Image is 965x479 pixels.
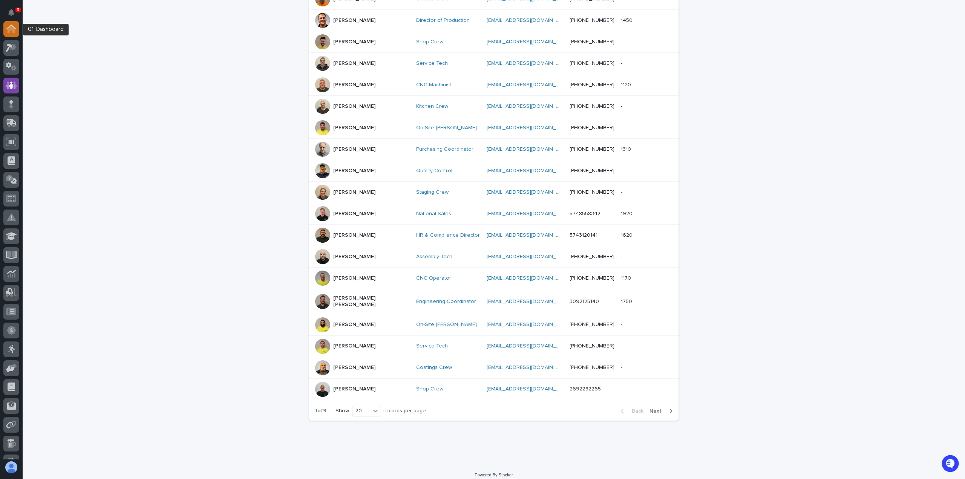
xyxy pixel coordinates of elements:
[621,188,624,196] p: -
[416,343,448,349] a: Service Tech
[487,254,572,259] a: [EMAIL_ADDRESS][DOMAIN_NAME]
[570,190,614,195] a: [PHONE_NUMBER]
[487,299,572,304] a: [EMAIL_ADDRESS][DOMAIN_NAME]
[570,18,614,23] a: [PHONE_NUMBER]
[383,408,426,414] p: records per page
[333,103,375,110] p: [PERSON_NAME]
[487,82,572,87] a: [EMAIL_ADDRESS][DOMAIN_NAME]
[309,357,679,378] tr: [PERSON_NAME]Coatings Crew [EMAIL_ADDRESS][DOMAIN_NAME] [PHONE_NUMBER]--
[333,17,375,24] p: [PERSON_NAME]
[621,166,624,174] p: -
[621,145,633,153] p: 1310
[309,335,679,357] tr: [PERSON_NAME]Service Tech [EMAIL_ADDRESS][DOMAIN_NAME] [PHONE_NUMBER]--
[487,61,572,66] a: [EMAIL_ADDRESS][DOMAIN_NAME]
[333,125,375,131] p: [PERSON_NAME]
[487,365,572,370] a: [EMAIL_ADDRESS][DOMAIN_NAME]
[487,275,572,281] a: [EMAIL_ADDRESS][DOMAIN_NAME]
[570,147,614,152] a: [PHONE_NUMBER]
[621,59,624,67] p: -
[309,225,679,246] tr: [PERSON_NAME]HR & Compliance Director [EMAIL_ADDRESS][DOMAIN_NAME] 574312014116201620
[333,60,375,67] p: [PERSON_NAME]
[8,30,137,42] p: Welcome 👋
[416,364,452,371] a: Coatings Crew
[333,295,409,308] p: [PERSON_NAME] [PERSON_NAME]
[570,39,614,44] a: [PHONE_NUMBER]
[487,190,572,195] a: [EMAIL_ADDRESS][DOMAIN_NAME]
[416,17,470,24] a: Director of Production
[487,39,572,44] a: [EMAIL_ADDRESS][DOMAIN_NAME]
[570,61,614,66] a: [PHONE_NUMBER]
[570,275,614,281] a: [PHONE_NUMBER]
[487,211,572,216] a: [EMAIL_ADDRESS][DOMAIN_NAME]
[416,189,449,196] a: Staging Crew
[416,39,443,45] a: Shop Crew
[333,321,375,328] p: [PERSON_NAME]
[646,408,679,415] button: Next
[20,60,124,68] input: Clear
[309,378,679,400] tr: [PERSON_NAME]Shop Crew [EMAIL_ADDRESS][DOMAIN_NAME] 2692282265--
[416,298,476,305] a: Engineering Coordinator
[615,408,646,415] button: Back
[570,365,614,370] a: [PHONE_NUMBER]
[570,233,597,238] a: 5743120141
[621,363,624,371] p: -
[941,454,961,474] iframe: Open customer support
[416,232,480,239] a: HR & Compliance Director
[333,386,375,392] p: [PERSON_NAME]
[333,146,375,153] p: [PERSON_NAME]
[8,84,21,97] img: 1736555164131-43832dd5-751b-4058-ba23-39d91318e5a0
[487,104,572,109] a: [EMAIL_ADDRESS][DOMAIN_NAME]
[333,168,375,174] p: [PERSON_NAME]
[416,125,477,131] a: On-Site [PERSON_NAME]
[333,254,375,260] p: [PERSON_NAME]
[621,37,624,45] p: -
[309,31,679,53] tr: [PERSON_NAME]Shop Crew [EMAIL_ADDRESS][DOMAIN_NAME] [PHONE_NUMBER]--
[570,125,614,130] a: [PHONE_NUMBER]
[570,386,601,392] a: 2692282265
[333,211,375,217] p: [PERSON_NAME]
[333,275,375,282] p: [PERSON_NAME]
[487,147,572,152] a: [EMAIL_ADDRESS][DOMAIN_NAME]
[309,246,679,268] tr: [PERSON_NAME]Assembly Tech [EMAIL_ADDRESS][DOMAIN_NAME] [PHONE_NUMBER]--
[333,189,375,196] p: [PERSON_NAME]
[621,231,634,239] p: 1620
[416,146,473,153] a: Purchasing Coordinator
[487,168,572,173] a: [EMAIL_ADDRESS][DOMAIN_NAME]
[309,268,679,289] tr: [PERSON_NAME]CNC Operator [EMAIL_ADDRESS][DOMAIN_NAME] [PHONE_NUMBER]11701170
[309,289,679,314] tr: [PERSON_NAME] [PERSON_NAME]Engineering Coordinator [EMAIL_ADDRESS][DOMAIN_NAME] 309212514017501750
[333,232,375,239] p: [PERSON_NAME]
[570,299,599,304] a: 3092125140
[487,233,572,238] a: [EMAIL_ADDRESS][DOMAIN_NAME]
[416,103,448,110] a: Kitchen Crew
[9,9,19,21] div: Notifications3
[309,117,679,139] tr: [PERSON_NAME]On-Site [PERSON_NAME] [EMAIL_ADDRESS][DOMAIN_NAME] [PHONE_NUMBER]--
[621,384,624,392] p: -
[621,297,634,305] p: 1750
[309,402,332,420] p: 1 of 9
[26,91,95,97] div: We're available if you need us!
[309,203,679,225] tr: [PERSON_NAME]National Sales [EMAIL_ADDRESS][DOMAIN_NAME] 574855834219201920
[309,74,679,96] tr: [PERSON_NAME]CNC Machinist [EMAIL_ADDRESS][DOMAIN_NAME] [PHONE_NUMBER]11201120
[416,211,451,217] a: National Sales
[26,84,124,91] div: Start new chat
[309,53,679,74] tr: [PERSON_NAME]Service Tech [EMAIL_ADDRESS][DOMAIN_NAME] [PHONE_NUMBER]--
[8,7,23,22] img: Stacker
[487,343,572,349] a: [EMAIL_ADDRESS][DOMAIN_NAME]
[621,102,624,110] p: -
[17,7,19,12] p: 3
[621,320,624,328] p: -
[309,10,679,31] tr: [PERSON_NAME]Director of Production [EMAIL_ADDRESS][DOMAIN_NAME] [PHONE_NUMBER]14501450
[487,125,572,130] a: [EMAIL_ADDRESS][DOMAIN_NAME]
[649,409,666,414] span: Next
[621,341,624,349] p: -
[8,42,137,54] p: How can we help?
[309,96,679,117] tr: [PERSON_NAME]Kitchen Crew [EMAIL_ADDRESS][DOMAIN_NAME] [PHONE_NUMBER]--
[621,16,634,24] p: 1450
[309,182,679,203] tr: [PERSON_NAME]Staging Crew [EMAIL_ADDRESS][DOMAIN_NAME] [PHONE_NUMBER]--
[416,321,477,328] a: On-Site [PERSON_NAME]
[416,82,451,88] a: CNC Machinist
[487,322,572,327] a: [EMAIL_ADDRESS][DOMAIN_NAME]
[15,121,41,129] span: Help Docs
[333,82,375,88] p: [PERSON_NAME]
[621,252,624,260] p: -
